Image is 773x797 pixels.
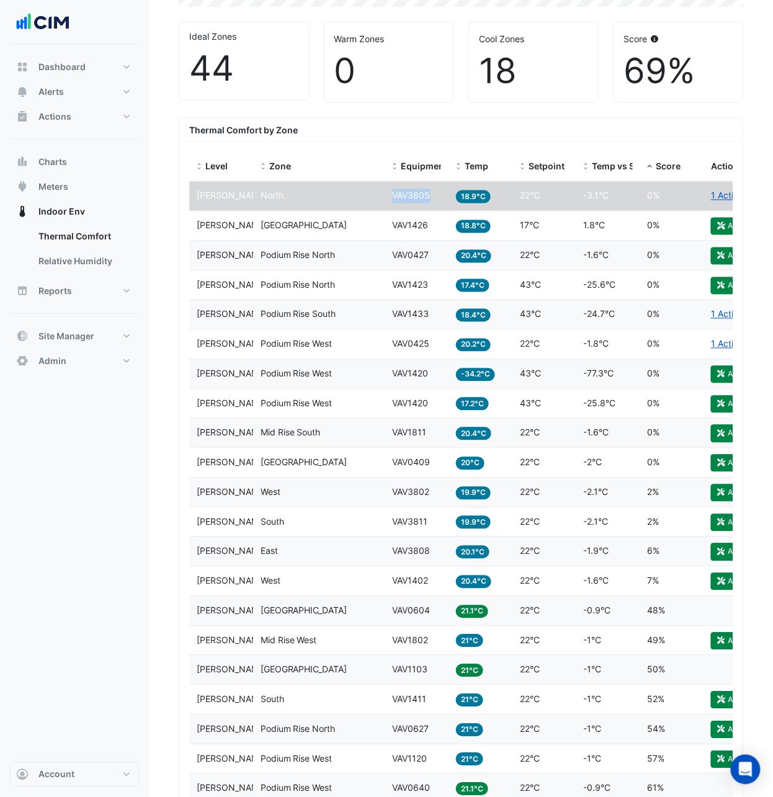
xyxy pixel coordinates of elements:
[711,633,756,650] button: Action
[261,546,278,556] span: East
[648,250,660,260] span: 0%
[584,546,609,556] span: -1.9°C
[711,190,743,201] a: 1 Action
[648,487,659,497] span: 2%
[261,664,347,675] span: Tower West
[393,398,429,409] span: VAV1420
[197,427,277,438] span: NABERS IE
[711,721,756,739] button: Action
[520,309,541,319] span: 43°C
[269,161,291,171] span: Zone
[261,694,284,705] span: South
[393,754,427,764] span: VAV1120
[38,180,68,193] span: Meters
[197,250,277,260] span: NABERS IE
[393,546,431,556] span: VAV3808
[456,605,488,618] span: 21.1°C
[261,576,280,586] span: West
[479,50,588,92] div: 18
[38,285,72,297] span: Reports
[393,694,427,705] span: VAV1411
[197,517,277,527] span: NABERS IE
[261,220,347,231] span: Podium Rise East
[334,50,444,92] div: 0
[520,339,540,349] span: 22°C
[10,174,139,199] button: Meters
[456,546,489,559] span: 20.1°C
[711,692,756,709] button: Action
[520,190,540,201] span: 22°C
[520,427,540,438] span: 22°C
[648,576,659,586] span: 7%
[29,224,139,249] a: Thermal Comfort
[648,724,666,734] span: 54%
[16,61,29,73] app-icon: Dashboard
[10,762,139,787] button: Account
[584,605,611,616] span: -0.9°C
[711,751,756,768] button: Action
[261,517,284,527] span: South
[393,309,429,319] span: VAV1433
[584,250,609,260] span: -1.6°C
[393,280,429,290] span: VAV1423
[261,427,321,438] span: Mid Rise South
[393,664,428,675] span: VAV1103
[648,694,665,705] span: 52%
[261,309,336,319] span: Podium Rise South
[16,355,29,367] app-icon: Admin
[393,635,429,646] span: VAV1802
[711,573,756,590] button: Action
[38,156,67,168] span: Charts
[205,161,228,171] span: Level
[456,220,491,233] span: 18.8°C
[656,161,681,171] span: Score
[648,220,660,231] span: 0%
[520,724,540,734] span: 22°C
[456,457,485,470] span: 20°C
[197,576,277,586] span: NABERS IE
[29,249,139,274] a: Relative Humidity
[520,368,541,379] span: 43°C
[624,50,733,92] div: 69%
[584,783,611,793] span: -0.9°C
[520,517,540,527] span: 22°C
[456,279,489,292] span: 17.4°C
[529,161,565,171] span: Setpoint
[648,517,659,527] span: 2%
[648,427,660,438] span: 0%
[456,398,489,411] span: 17.2°C
[648,664,666,675] span: 50%
[10,349,139,373] button: Admin
[261,754,333,764] span: Podium Rise West
[38,355,66,367] span: Admin
[261,635,317,646] span: Mid Rise West
[261,280,336,290] span: Podium Rise North
[584,487,609,497] span: -2.1°C
[648,368,660,379] span: 0%
[15,10,71,35] img: Company Logo
[584,635,602,646] span: -1°C
[624,32,733,45] div: Score
[711,247,756,265] button: Action
[479,32,588,45] div: Cool Zones
[711,309,743,319] a: 1 Action
[456,309,491,322] span: 18.4°C
[197,339,277,349] span: NABERS IE
[584,368,614,379] span: -77.3°C
[38,205,85,218] span: Indoor Env
[520,280,541,290] span: 43°C
[10,278,139,303] button: Reports
[16,285,29,297] app-icon: Reports
[648,398,660,409] span: 0%
[584,724,602,734] span: -1°C
[16,86,29,98] app-icon: Alerts
[456,427,491,440] span: 20.4°C
[584,339,609,349] span: -1.8°C
[393,190,431,201] span: VAV3805
[584,190,609,201] span: -3.1°C
[584,220,605,231] span: 1.8°C
[261,190,284,201] span: North
[711,366,756,383] button: Action
[648,309,660,319] span: 0%
[456,783,488,796] span: 21.1°C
